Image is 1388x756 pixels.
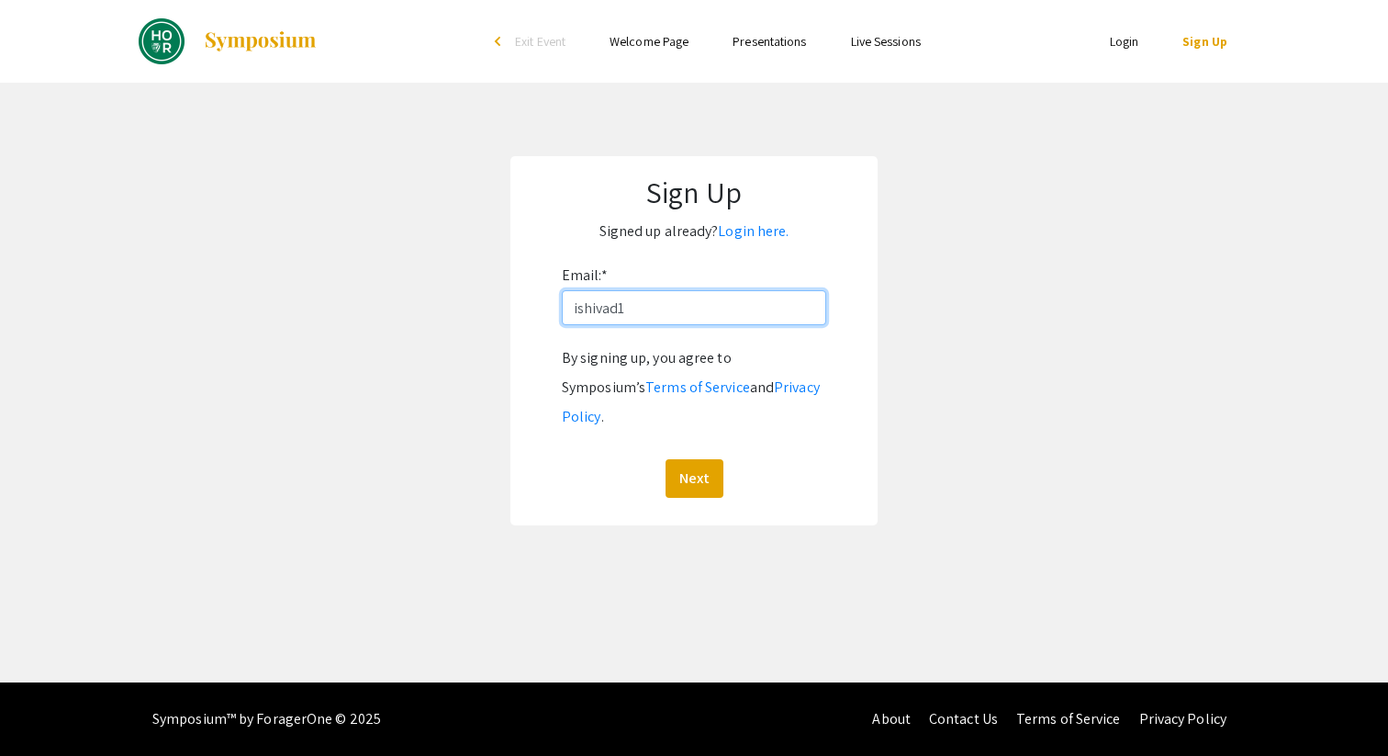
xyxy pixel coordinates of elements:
div: arrow_back_ios [495,36,506,47]
span: Exit Event [515,33,565,50]
a: Login here. [718,221,789,241]
iframe: Chat [14,673,78,742]
img: Symposium by ForagerOne [203,30,318,52]
a: Terms of Service [1016,709,1121,728]
a: Sign Up [1182,33,1227,50]
div: By signing up, you agree to Symposium’s and . [562,344,826,432]
a: Presentations [733,33,806,50]
p: Signed up already? [529,217,859,246]
a: DREAMS Spring 2025 [139,18,318,64]
a: Privacy Policy [562,378,820,426]
a: Welcome Page [610,33,688,50]
a: Terms of Service [645,378,750,397]
button: Next [666,459,723,498]
a: Live Sessions [851,33,921,50]
h1: Sign Up [529,175,859,209]
label: Email: [562,261,608,290]
a: Login [1110,33,1139,50]
img: DREAMS Spring 2025 [139,18,185,64]
a: About [872,709,911,728]
div: Symposium™ by ForagerOne © 2025 [152,683,381,756]
a: Contact Us [929,709,998,728]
